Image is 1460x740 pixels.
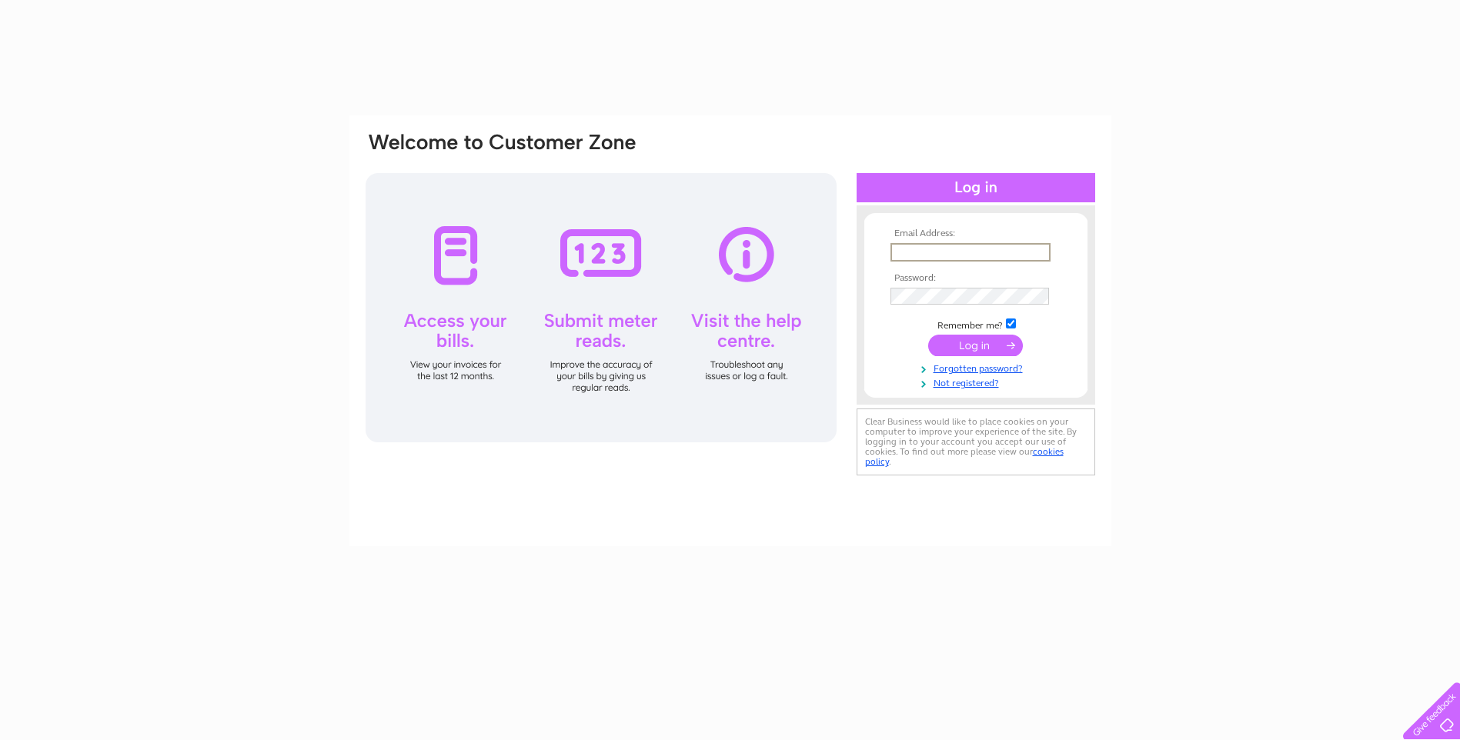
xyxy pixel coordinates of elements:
[887,273,1065,284] th: Password:
[890,360,1065,375] a: Forgotten password?
[865,446,1064,467] a: cookies policy
[887,316,1065,332] td: Remember me?
[857,408,1095,475] div: Clear Business would like to place cookies on your computer to improve your experience of the sit...
[928,335,1023,356] input: Submit
[887,228,1065,239] th: Email Address:
[890,375,1065,389] a: Not registered?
